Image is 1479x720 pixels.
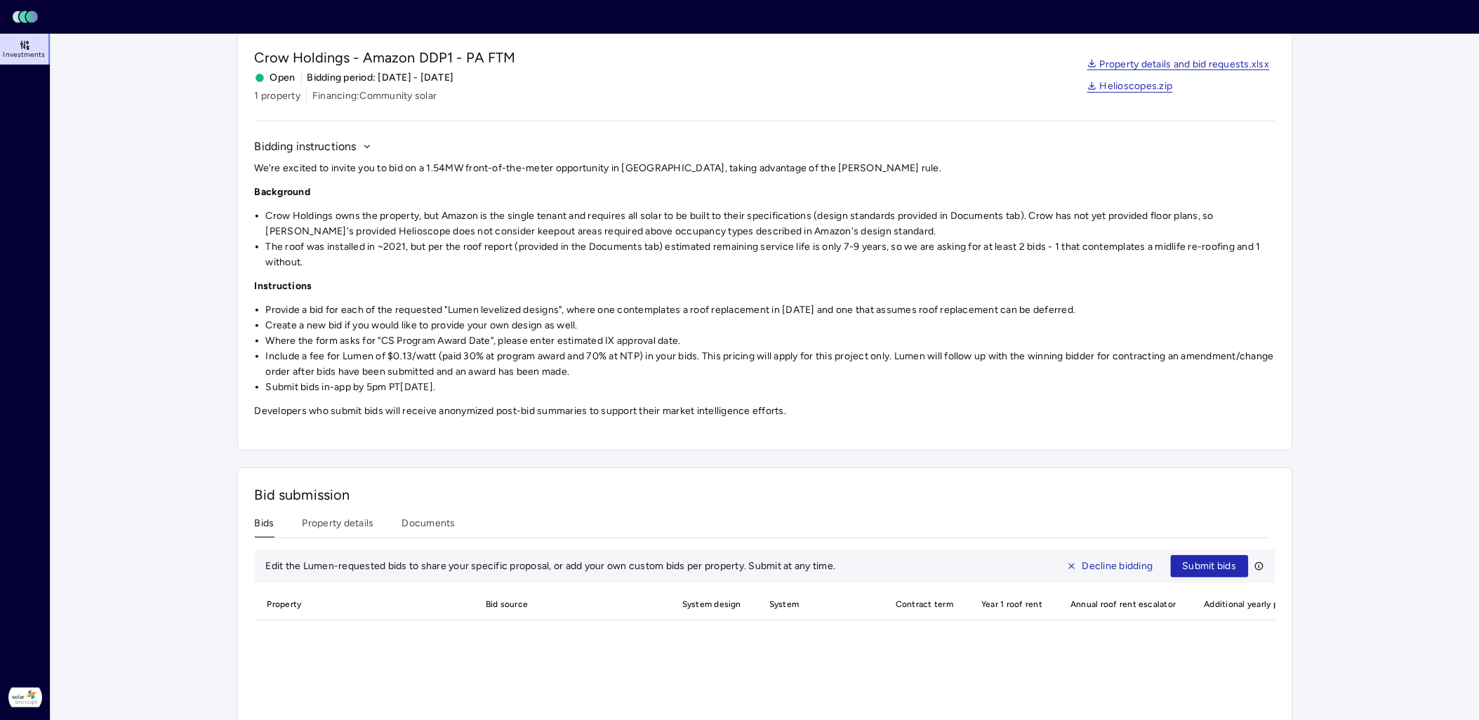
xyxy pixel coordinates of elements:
button: Bids [255,516,274,538]
span: Property [255,589,359,620]
li: The roof was installed in ~2021, but per the roof report (provided in the Documents tab) estimate... [266,239,1275,270]
span: 1 property [255,88,301,104]
span: Edit the Lumen-requested bids to share your specific proposal, or add your own custom bids per pr... [266,560,836,572]
span: Bidding period: [DATE] - [DATE] [307,70,454,86]
li: Include a fee for Lumen of $0.13/watt (paid 30% at program award and 70% at NTP) in your bids. Th... [266,349,1275,380]
span: Submit bids [1183,559,1237,574]
span: Bid source [477,589,663,620]
span: Annual roof rent escalator [1062,589,1185,620]
strong: Instructions [255,280,312,292]
span: Investments [3,51,45,59]
button: Submit bids [1171,555,1249,578]
li: Create a new bid if you would like to provide your own design as well. [266,318,1275,333]
p: Developers who submit bids will receive anonymized post-bid summaries to support their market int... [255,404,1275,419]
img: Solar Landscape [8,681,42,714]
li: Provide a bid for each of the requested "Lumen levelized designs", where one contemplates a roof ... [266,302,1275,318]
span: Decline bidding [1082,559,1153,574]
span: Financing: Community solar [312,88,437,104]
button: Documents [402,516,456,538]
li: Crow Holdings owns the property, but Amazon is the single tenant and requires all solar to be bui... [266,208,1275,239]
li: Submit bids in-app by 5pm PT[DATE]. [266,380,1275,395]
li: Where the form asks for "CS Program Award Date", please enter estimated IX approval date. [266,333,1275,349]
span: System [761,589,876,620]
p: We're excited to invite you to bid on a 1.54MW front-of-the-meter opportunity in [GEOGRAPHIC_DATA... [255,161,1275,176]
span: Crow Holdings - Amazon DDP1 - PA FTM [255,48,516,67]
span: Year 1 roof rent [973,589,1051,620]
span: Bidding instructions [255,138,357,155]
span: Bid submission [255,486,350,503]
span: Open [255,70,296,86]
button: Decline bidding [1055,555,1165,578]
span: System design [674,589,750,620]
span: Contract term [887,589,962,620]
strong: Background [255,186,311,198]
button: Bidding instructions [255,138,372,155]
button: Property details [303,516,374,538]
span: Additional yearly payments [1196,589,1322,620]
a: Helioscopes.zip [1087,81,1173,93]
a: Property details and bid requests.xlsx [1087,60,1270,71]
